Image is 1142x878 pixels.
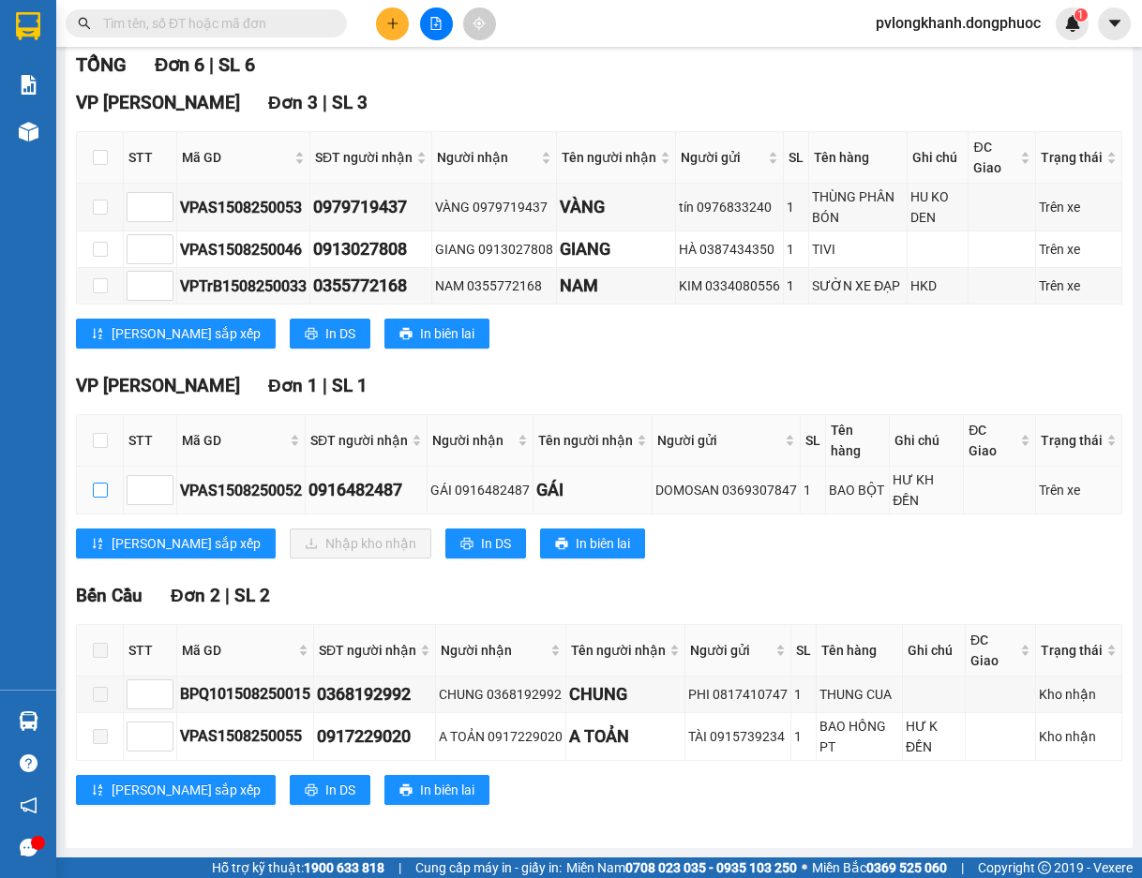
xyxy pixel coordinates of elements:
button: downloadNhập kho nhận [290,528,431,558]
td: NAM [557,268,676,305]
td: VPAS1508250055 [177,713,314,761]
span: Bến xe [GEOGRAPHIC_DATA] [148,30,252,53]
span: copyright [1038,861,1051,874]
span: Trạng thái [1041,640,1103,661]
div: PHI 0817410747 [688,684,788,705]
div: GIANG [560,236,672,262]
div: DOMOSAN 0369307847 [655,480,797,500]
div: BAO HỒNG PT [819,716,899,757]
button: aim [463,7,496,40]
span: VP [PERSON_NAME] [76,92,240,113]
button: printerIn biên lai [540,528,645,558]
span: ĐC Giao [969,420,1016,461]
span: In biên lai [420,323,474,344]
div: 0913027808 [313,236,428,262]
span: SL 2 [234,585,270,606]
td: GÁI [533,467,653,514]
span: 1 [1077,8,1084,22]
button: printerIn DS [445,528,526,558]
div: 1 [787,239,805,260]
button: printerIn DS [290,775,370,805]
td: 0917229020 [314,713,436,761]
th: STT [124,132,177,184]
div: 0917229020 [317,723,432,750]
td: A TOẢN [566,713,685,761]
th: Ghi chú [903,625,966,677]
button: plus [376,7,409,40]
span: ĐC Giao [970,630,1016,671]
span: ⚪️ [802,864,807,871]
span: [PERSON_NAME] sắp xếp [112,533,261,554]
img: icon-new-feature [1064,15,1081,32]
div: tín 0976833240 [679,197,780,217]
span: ----------------------------------------- [51,101,230,116]
span: Người gửi [681,147,764,168]
span: ĐC Giao [973,137,1016,178]
span: Mã GD [182,147,291,168]
td: CHUNG [566,677,685,713]
strong: ĐỒNG PHƯỚC [148,10,257,26]
button: sort-ascending[PERSON_NAME] sắp xếp [76,528,276,558]
span: VP [PERSON_NAME] [76,375,240,396]
img: warehouse-icon [19,122,38,141]
span: SĐT người nhận [319,640,416,661]
span: Cung cấp máy in - giấy in: [415,857,562,878]
span: In DS [325,323,355,344]
span: | [323,92,327,113]
span: printer [460,537,473,552]
span: notification [20,796,38,814]
span: plus [386,17,399,30]
span: Người gửi [657,430,781,451]
img: logo [7,11,90,94]
div: Trên xe [1039,197,1119,217]
span: printer [305,327,318,342]
div: 1 [787,275,805,296]
div: 0916482487 [308,477,424,503]
span: file-add [429,17,443,30]
span: message [20,839,38,856]
div: KIM 0334080556 [679,275,780,296]
button: printerIn DS [290,319,370,349]
div: 1 [804,480,822,500]
img: solution-icon [19,75,38,95]
div: Kho nhận [1039,726,1119,747]
div: HÀ 0387434350 [679,239,780,260]
div: HƯ K ĐỀN [906,716,962,757]
th: SL [784,132,809,184]
div: BPQ101508250015 [180,682,310,706]
span: aim [473,17,486,30]
span: | [961,857,964,878]
td: 0355772168 [310,268,432,305]
span: In ngày: [6,136,114,147]
th: Tên hàng [826,415,890,467]
div: NAM [560,273,672,299]
span: Tên người nhận [571,640,666,661]
div: TÀI 0915739234 [688,726,788,747]
span: Trạng thái [1041,147,1103,168]
div: HƯ KH ĐỀN [893,469,960,511]
span: SL 1 [332,375,368,396]
img: warehouse-icon [19,711,38,731]
div: 1 [794,726,813,747]
span: In biên lai [420,780,474,800]
td: VÀNG [557,184,676,231]
span: [PERSON_NAME] sắp xếp [112,780,261,800]
td: 0916482487 [306,467,428,514]
span: sort-ascending [91,783,104,798]
span: | [398,857,401,878]
span: Người nhận [441,640,547,661]
span: Đơn 6 [155,53,204,76]
span: 08:13:50 [DATE] [41,136,114,147]
strong: 1900 633 818 [304,860,384,875]
div: SƯỜN XE ĐẠP [812,275,904,296]
span: Bến Cầu [76,585,143,606]
td: 0913027808 [310,231,432,268]
div: A TOẢN 0917229020 [439,726,563,747]
div: Kho nhận [1039,684,1119,705]
span: SĐT người nhận [315,147,413,168]
strong: 0708 023 035 - 0935 103 250 [625,860,797,875]
span: printer [305,783,318,798]
div: BAO BỘT [829,480,886,500]
div: VPAS1508250053 [180,196,307,219]
div: HU KO DEN [910,186,965,228]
